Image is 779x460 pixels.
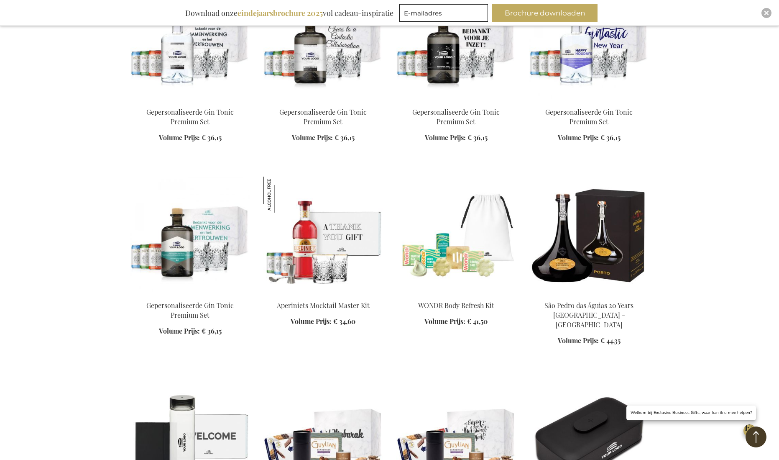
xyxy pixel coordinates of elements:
[202,326,222,335] span: € 36,15
[291,317,332,326] span: Volume Prijs:
[159,326,222,336] a: Volume Prijs: € 36,15
[529,290,649,298] a: São Pedro das Águias Port 20 Years - Decanter
[396,97,516,105] a: GEPERSONALISEERDE GIN TONIC COCKTAIL SET
[263,177,383,294] img: Aperiniets Mocktail Master Kit
[292,133,355,143] a: Volume Prijs: € 36,15
[558,133,621,143] a: Volume Prijs: € 36,15
[333,317,355,326] span: € 34,60
[146,301,234,319] a: Gepersonaliseerde Gin Tonic Premium Set
[159,133,200,142] span: Volume Prijs:
[399,4,488,22] input: E-mailadres
[238,8,323,18] b: eindejaarsbrochure 2025
[335,133,355,142] span: € 36,15
[277,301,370,310] a: Aperiniets Mocktail Master Kit
[292,133,333,142] span: Volume Prijs:
[146,108,234,126] a: Gepersonaliseerde Gin Tonic Premium Set
[492,4,598,22] button: Brochure downloaden
[130,97,250,105] a: GEPERSONALISEERDE GIN TONIC COCKTAIL SET
[159,326,200,335] span: Volume Prijs:
[418,301,494,310] a: WONDR Body Refresh Kit
[529,97,649,105] a: GEPERSONALISEERDE GIN TONIC COCKTAIL SET
[202,133,222,142] span: € 36,15
[412,108,500,126] a: Gepersonaliseerde Gin Tonic Premium Set
[529,177,649,294] img: São Pedro das Águias 20 Years Porto - Karaf
[263,290,383,298] a: Aperiniets Mocktail Master Kit Aperiniets Mocktail Master Kit
[279,108,367,126] a: Gepersonaliseerde Gin Tonic Premium Set
[396,290,516,298] a: WONDR Body Refresh Kit
[130,290,250,298] a: GEPERSONALISEERDE GIN TONIC COCKTAIL SET
[764,10,769,15] img: Close
[467,133,488,142] span: € 36,15
[396,177,516,294] img: WONDR Body Refresh Kit
[424,317,488,326] a: Volume Prijs: € 41,50
[558,133,599,142] span: Volume Prijs:
[291,317,355,326] a: Volume Prijs: € 34,60
[761,8,771,18] div: Close
[399,4,490,24] form: marketing offers and promotions
[159,133,222,143] a: Volume Prijs: € 36,15
[425,133,466,142] span: Volume Prijs:
[424,317,465,326] span: Volume Prijs:
[263,177,299,213] img: Aperiniets Mocktail Master Kit
[600,133,621,142] span: € 36,15
[467,317,488,326] span: € 41,50
[181,4,397,22] div: Download onze vol cadeau-inspiratie
[545,108,633,126] a: Gepersonaliseerde Gin Tonic Premium Set
[425,133,488,143] a: Volume Prijs: € 36,15
[130,177,250,294] img: GEPERSONALISEERDE GIN TONIC COCKTAIL SET
[263,97,383,105] a: GEPERSONALISEERDE GIN TONIC COCKTAIL SET Gepersonaliseerde Gin Tonic Premium Set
